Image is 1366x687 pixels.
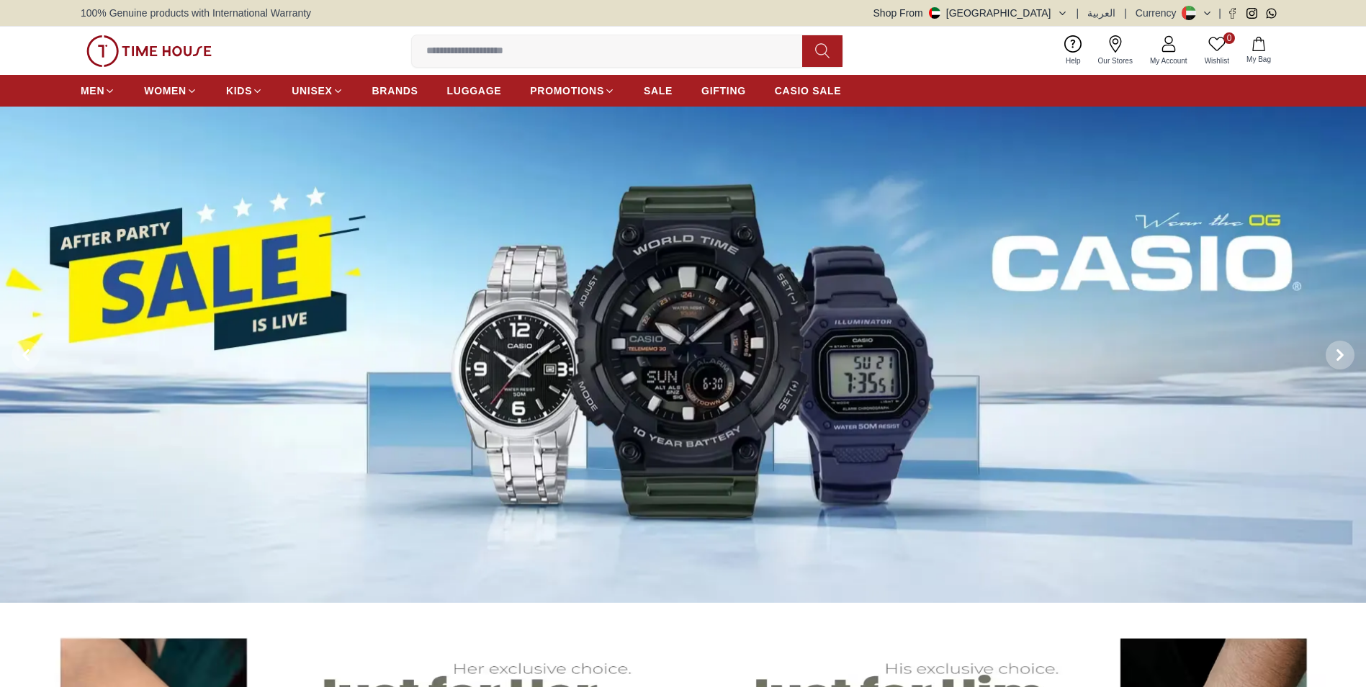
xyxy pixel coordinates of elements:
a: SALE [644,78,673,104]
a: Help [1057,32,1089,69]
a: PROMOTIONS [530,78,615,104]
span: PROMOTIONS [530,84,604,98]
span: Help [1060,55,1087,66]
a: GIFTING [701,78,746,104]
span: KIDS [226,84,252,98]
span: LUGGAGE [447,84,502,98]
a: Our Stores [1089,32,1141,69]
span: Wishlist [1199,55,1235,66]
a: 0Wishlist [1196,32,1238,69]
span: 100% Genuine products with International Warranty [81,6,311,20]
a: Instagram [1246,8,1257,19]
a: WOMEN [144,78,197,104]
img: ... [86,35,212,67]
span: MEN [81,84,104,98]
span: BRANDS [372,84,418,98]
span: UNISEX [292,84,332,98]
button: العربية [1087,6,1115,20]
button: My Bag [1238,34,1280,68]
button: Shop From[GEOGRAPHIC_DATA] [873,6,1068,20]
span: | [1218,6,1221,20]
a: LUGGAGE [447,78,502,104]
span: My Bag [1241,54,1277,65]
span: CASIO SALE [775,84,842,98]
span: GIFTING [701,84,746,98]
div: Currency [1136,6,1182,20]
img: United Arab Emirates [929,7,940,19]
a: KIDS [226,78,263,104]
a: UNISEX [292,78,343,104]
span: Our Stores [1092,55,1138,66]
span: 0 [1223,32,1235,44]
span: | [1077,6,1079,20]
span: SALE [644,84,673,98]
a: Facebook [1227,8,1238,19]
a: MEN [81,78,115,104]
span: WOMEN [144,84,187,98]
span: | [1124,6,1127,20]
a: Whatsapp [1266,8,1277,19]
span: My Account [1144,55,1193,66]
a: BRANDS [372,78,418,104]
a: CASIO SALE [775,78,842,104]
